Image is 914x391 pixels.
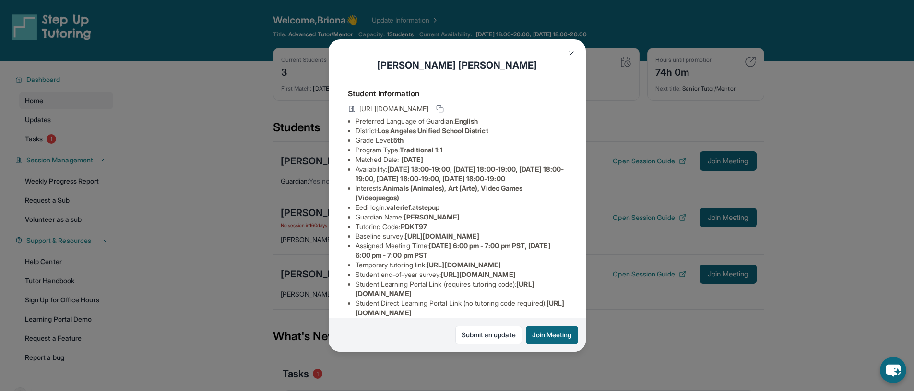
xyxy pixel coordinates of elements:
[359,104,428,114] span: [URL][DOMAIN_NAME]
[356,155,567,164] li: Matched Date:
[400,146,443,154] span: Traditional 1:1
[455,117,478,125] span: English
[356,165,564,183] span: [DATE] 18:00-19:00, [DATE] 18:00-19:00, [DATE] 18:00-19:00, [DATE] 18:00-19:00, [DATE] 18:00-19:00
[356,164,567,184] li: Availability:
[356,279,567,299] li: Student Learning Portal Link (requires tutoring code) :
[348,88,567,99] h4: Student Information
[401,155,423,163] span: [DATE]
[386,203,439,211] span: valerief.atstepup
[405,232,479,240] span: [URL][DOMAIN_NAME]
[348,58,567,72] h1: [PERSON_NAME] [PERSON_NAME]
[356,270,567,279] li: Student end-of-year survey :
[356,116,567,126] li: Preferred Language of Guardian:
[356,184,567,203] li: Interests :
[378,126,488,135] span: Los Angeles Unified School District
[404,213,460,221] span: [PERSON_NAME]
[434,103,446,115] button: Copy link
[356,136,567,145] li: Grade Level:
[356,184,523,202] span: Animals (Animales), Art (Arte), Video Games (Videojuegos)
[880,357,906,383] button: chat-button
[356,126,567,136] li: District:
[356,231,567,241] li: Baseline survey :
[356,222,567,231] li: Tutoring Code :
[356,299,567,318] li: Student Direct Learning Portal Link (no tutoring code required) :
[356,241,551,259] span: [DATE] 6:00 pm - 7:00 pm PST, [DATE] 6:00 pm - 7:00 pm PST
[441,270,515,278] span: [URL][DOMAIN_NAME]
[356,212,567,222] li: Guardian Name :
[393,136,404,144] span: 5th
[356,260,567,270] li: Temporary tutoring link :
[526,326,578,344] button: Join Meeting
[427,261,501,269] span: [URL][DOMAIN_NAME]
[401,222,427,230] span: PDKT97
[455,326,522,344] a: Submit an update
[356,241,567,260] li: Assigned Meeting Time :
[356,203,567,212] li: Eedi login :
[568,50,575,57] img: Close Icon
[356,145,567,155] li: Program Type:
